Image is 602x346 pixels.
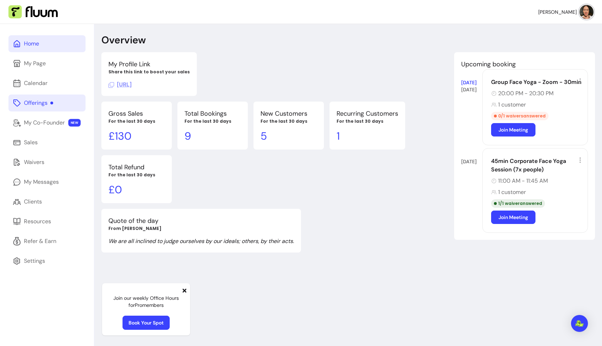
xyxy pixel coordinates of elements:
p: My Profile Link [108,59,190,69]
button: avatar[PERSON_NAME] [538,5,594,19]
p: For the last 30 days [184,119,241,124]
p: 1 [337,130,398,142]
div: My Page [24,59,46,68]
div: 1 customer [491,101,583,109]
div: My Co-Founder [24,119,65,127]
p: Gross Sales [108,109,165,119]
p: Recurring Customers [337,109,398,119]
div: Home [24,40,39,48]
div: Refer & Earn [24,237,56,245]
div: Offerings [24,99,53,107]
div: Group Face Yoga - Zoom - 30min [491,78,583,86]
a: Join Meeting [491,211,535,224]
a: My Messages [8,174,86,190]
p: Upcoming booking [461,59,588,69]
img: Fluum Logo [8,5,58,19]
div: 0 / 1 waivers answered [491,112,548,120]
a: Join Meeting [491,123,535,136]
a: Resources [8,213,86,230]
p: £ 0 [108,183,165,196]
p: We are all inclined to judge ourselves by our ideals; others, by their acts. [108,237,294,245]
p: Join our weekly Office Hours for Pro members [108,295,184,309]
a: Book Your Spot [123,316,170,330]
p: 5 [261,130,317,142]
p: From [PERSON_NAME] [108,226,294,231]
span: [PERSON_NAME] [538,8,577,16]
a: Calendar [8,75,86,92]
div: 20:00 PM - 20:30 PM [491,89,583,98]
div: [DATE] [461,79,482,86]
div: [DATE] [461,86,482,93]
p: Overview [101,34,146,47]
p: Quote of the day [108,216,294,226]
div: Clients [24,198,42,206]
div: 45min Corporate Face Yoga Session (7x people) [491,157,583,174]
div: 11:00 AM - 11:45 AM [491,177,583,185]
div: Open Intercom Messenger [571,315,588,332]
div: Sales [24,138,38,147]
p: Share this link to boost your sales [108,69,190,75]
a: Offerings [8,95,86,111]
span: NEW [68,119,81,127]
a: Clients [8,193,86,210]
p: Total Bookings [184,109,241,119]
a: Sales [8,134,86,151]
a: Refer & Earn [8,233,86,250]
div: Waivers [24,158,44,166]
a: My Page [8,55,86,72]
div: 1 / 1 waiver answered [491,199,545,208]
div: [DATE] [461,158,482,165]
p: For the last 30 days [337,119,398,124]
p: Total Refund [108,162,165,172]
a: Home [8,35,86,52]
p: £ 130 [108,130,165,142]
div: 1 customer [491,188,583,196]
img: avatar [579,5,594,19]
div: Settings [24,257,45,265]
a: My Co-Founder NEW [8,114,86,131]
a: Waivers [8,154,86,171]
p: 9 [184,130,241,142]
a: Settings [8,253,86,269]
div: Calendar [24,79,48,87]
p: For the last 30 days [261,119,317,124]
div: Resources [24,217,51,226]
div: My Messages [24,178,59,186]
p: For the last 30 days [108,119,165,124]
p: For the last 30 days [108,172,165,178]
p: New Customers [261,109,317,119]
span: Click to copy [108,81,132,88]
